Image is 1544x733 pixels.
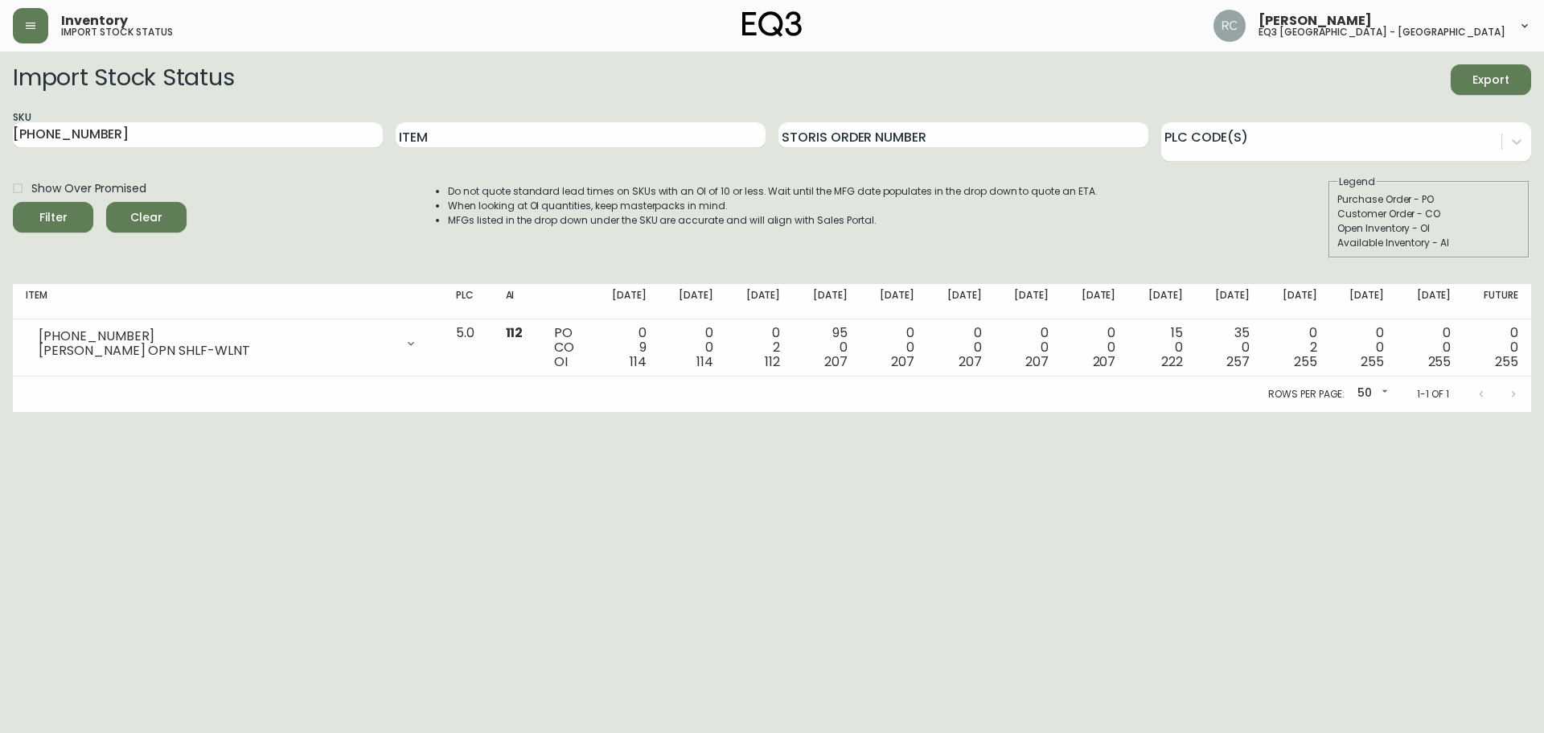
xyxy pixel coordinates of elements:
div: 0 0 [1343,326,1384,369]
div: Filter [39,208,68,228]
th: [DATE] [592,284,659,319]
div: Open Inventory - OI [1337,221,1521,236]
p: Rows per page: [1268,387,1345,402]
div: 0 2 [739,326,780,369]
th: [DATE] [1330,284,1397,319]
th: Item [13,284,443,319]
span: 207 [959,352,982,371]
span: Show Over Promised [31,180,146,197]
p: 1-1 of 1 [1417,387,1449,402]
th: Future [1464,284,1531,319]
td: 5.0 [443,319,492,377]
div: [PHONE_NUMBER] [39,329,395,344]
span: 112 [765,352,780,371]
span: Inventory [61,14,128,27]
span: 207 [1025,352,1049,371]
th: PLC [443,284,492,319]
span: 112 [506,323,524,342]
legend: Legend [1337,175,1377,189]
li: MFGs listed in the drop down under the SKU are accurate and will align with Sales Portal. [448,213,1098,228]
div: 15 0 [1141,326,1182,369]
th: AI [493,284,541,319]
span: 255 [1495,352,1518,371]
th: [DATE] [1128,284,1195,319]
th: [DATE] [1263,284,1329,319]
th: [DATE] [860,284,927,319]
span: [PERSON_NAME] [1259,14,1372,27]
button: Export [1451,64,1531,95]
div: [PHONE_NUMBER][PERSON_NAME] OPN SHLF-WLNT [26,326,430,361]
span: 255 [1294,352,1317,371]
h5: import stock status [61,27,173,37]
div: 0 9 [605,326,646,369]
th: [DATE] [1397,284,1464,319]
div: PO CO [554,326,580,369]
h2: Import Stock Status [13,64,234,95]
th: [DATE] [726,284,793,319]
img: logo [742,11,802,37]
h5: eq3 [GEOGRAPHIC_DATA] - [GEOGRAPHIC_DATA] [1259,27,1505,37]
span: 222 [1161,352,1183,371]
span: 207 [824,352,848,371]
th: [DATE] [659,284,726,319]
div: 0 0 [1410,326,1451,369]
span: 207 [891,352,914,371]
th: [DATE] [927,284,994,319]
span: 114 [630,352,647,371]
div: 0 2 [1275,326,1316,369]
div: Customer Order - CO [1337,207,1521,221]
span: 255 [1361,352,1384,371]
div: 0 0 [1074,326,1115,369]
span: Export [1464,70,1518,90]
button: Filter [13,202,93,233]
span: Clear [119,208,174,228]
div: 35 0 [1209,326,1250,369]
th: [DATE] [1061,284,1128,319]
div: 50 [1351,381,1391,407]
div: 0 0 [940,326,981,369]
span: OI [554,352,568,371]
div: [PERSON_NAME] OPN SHLF-WLNT [39,344,395,358]
th: [DATE] [793,284,860,319]
div: 0 0 [672,326,713,369]
span: 255 [1428,352,1452,371]
span: 207 [1093,352,1116,371]
li: Do not quote standard lead times on SKUs with an OI of 10 or less. Wait until the MFG date popula... [448,184,1098,199]
li: When looking at OI quantities, keep masterpacks in mind. [448,199,1098,213]
th: [DATE] [995,284,1061,319]
button: Clear [106,202,187,233]
div: 95 0 [806,326,847,369]
th: [DATE] [1196,284,1263,319]
span: 114 [696,352,713,371]
span: 257 [1226,352,1250,371]
div: Purchase Order - PO [1337,192,1521,207]
div: 0 0 [1008,326,1049,369]
div: 0 0 [873,326,914,369]
div: 0 0 [1476,326,1518,369]
div: Available Inventory - AI [1337,236,1521,250]
img: 75cc83b809079a11c15b21e94bbc0507 [1213,10,1246,42]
